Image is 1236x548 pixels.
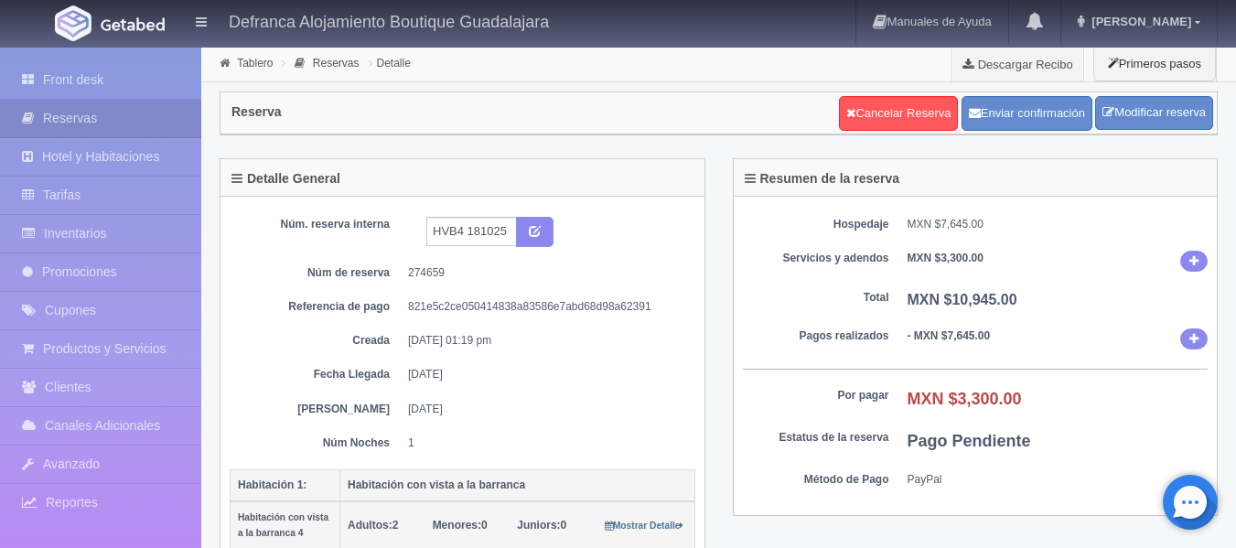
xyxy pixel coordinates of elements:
[743,328,889,344] dt: Pagos realizados
[229,9,549,32] h4: Defranca Alojamiento Boutique Guadalajara
[743,251,889,266] dt: Servicios y adendos
[908,472,1209,488] dd: PayPal
[408,265,682,281] dd: 274659
[238,512,328,538] small: Habitación con vista a la barranca 4
[743,430,889,446] dt: Estatus de la reserva
[408,299,682,315] dd: 821e5c2ce050414838a83586e7abd68d98a62391
[408,367,682,382] dd: [DATE]
[743,472,889,488] dt: Método de Pago
[433,519,488,532] span: 0
[952,46,1083,82] a: Descargar Recibo
[243,333,390,349] dt: Creada
[340,469,695,501] th: Habitación con vista a la barranca
[745,172,900,186] h4: Resumen de la reserva
[408,333,682,349] dd: [DATE] 01:19 pm
[517,519,560,532] strong: Juniors:
[313,57,360,70] a: Reservas
[433,519,481,532] strong: Menores:
[243,367,390,382] dt: Fecha Llegada
[243,435,390,451] dt: Núm Noches
[101,17,165,31] img: Getabed
[908,329,991,342] b: - MXN $7,645.00
[231,105,282,119] h4: Reserva
[408,402,682,417] dd: [DATE]
[231,172,340,186] h4: Detalle General
[1087,15,1191,28] span: [PERSON_NAME]
[348,519,398,532] span: 2
[908,217,1209,232] dd: MXN $7,645.00
[243,402,390,417] dt: [PERSON_NAME]
[364,54,415,71] li: Detalle
[55,5,91,41] img: Getabed
[908,292,1017,307] b: MXN $10,945.00
[1093,46,1216,81] button: Primeros pasos
[243,265,390,281] dt: Núm de reserva
[908,432,1031,450] b: Pago Pendiente
[517,519,566,532] span: 0
[348,519,392,532] strong: Adultos:
[743,290,889,306] dt: Total
[408,435,682,451] dd: 1
[839,96,958,131] a: Cancelar Reserva
[908,252,983,264] b: MXN $3,300.00
[1095,96,1213,130] a: Modificar reserva
[243,217,390,232] dt: Núm. reserva interna
[605,521,684,531] small: Mostrar Detalle
[962,96,1092,131] button: Enviar confirmación
[237,57,273,70] a: Tablero
[743,217,889,232] dt: Hospedaje
[243,299,390,315] dt: Referencia de pago
[238,478,306,491] b: Habitación 1:
[908,390,1022,408] b: MXN $3,300.00
[605,519,684,532] a: Mostrar Detalle
[743,388,889,403] dt: Por pagar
